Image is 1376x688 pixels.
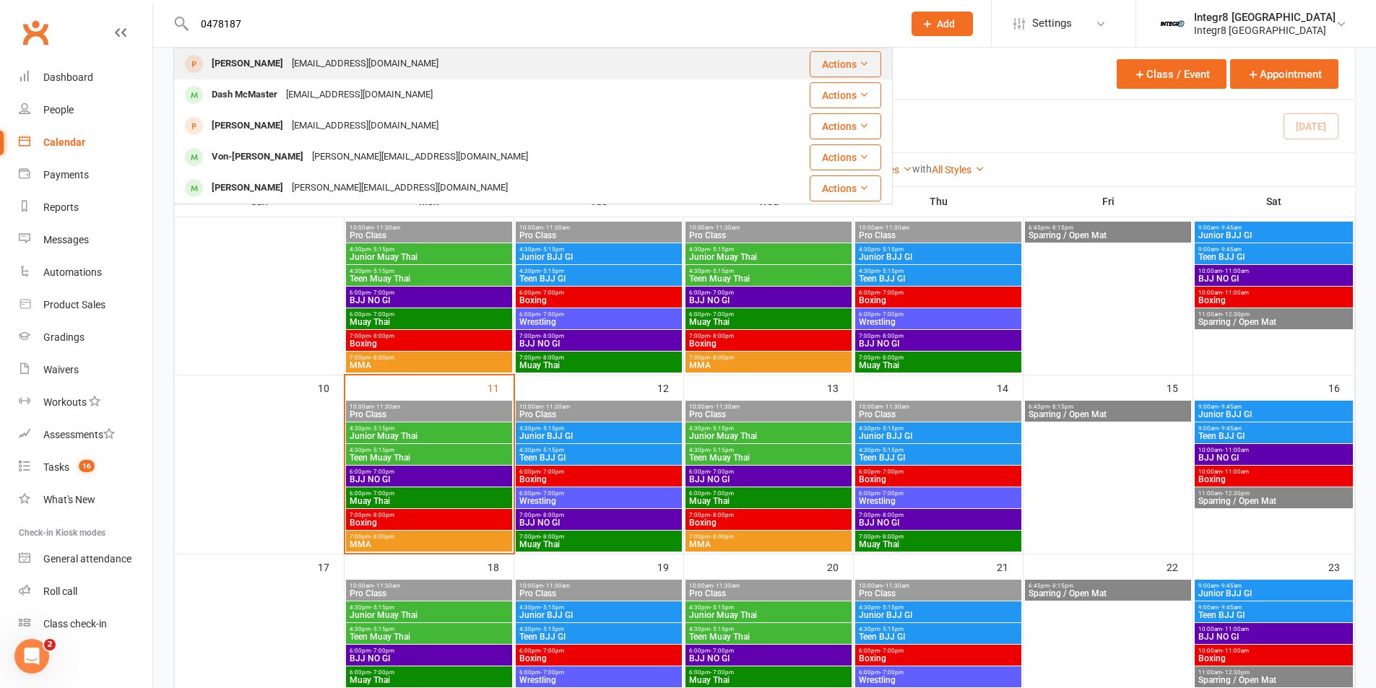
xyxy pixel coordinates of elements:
span: 6:00pm [858,490,1018,497]
span: - 5:15pm [710,246,734,253]
span: - 7:00pm [371,469,394,475]
span: - 7:00pm [540,311,564,318]
span: - 11:30am [883,583,909,589]
span: 6:00pm [858,289,1018,296]
button: Actions [810,113,881,139]
div: [EMAIL_ADDRESS][DOMAIN_NAME] [282,84,437,105]
span: Junior Muay Thai [688,253,849,261]
span: 10:00am [688,225,849,231]
span: - 7:00pm [710,469,734,475]
span: - 8:00pm [371,534,394,540]
button: Actions [810,175,881,201]
span: 9:00am [1198,404,1350,410]
span: Teen BJJ GI [519,453,679,462]
span: - 7:00pm [710,289,734,296]
span: 7:00pm [858,534,1018,540]
span: - 5:15pm [710,425,734,432]
button: Actions [810,51,881,77]
span: MMA [688,361,849,370]
a: Assessments [19,419,152,451]
span: - 5:15pm [880,268,904,274]
button: Appointment [1230,59,1338,89]
span: 4:30pm [349,246,509,253]
a: Roll call [19,575,152,608]
span: - 5:15pm [540,246,564,253]
span: Junior BJJ GI [1198,410,1350,419]
span: 4:30pm [519,268,679,274]
span: - 8:00pm [540,354,564,361]
div: Messages [43,234,89,245]
div: Assessments [43,429,115,440]
span: Junior BJJ GI [519,432,679,440]
span: - 7:00pm [880,469,904,475]
span: 4:30pm [858,447,1018,453]
span: - 8:00pm [880,534,904,540]
span: - 7:00pm [880,289,904,296]
span: 4:30pm [688,425,849,432]
span: 6:45pm [1028,583,1188,589]
span: - 9:45am [1219,425,1242,432]
span: - 11:30am [713,404,740,410]
span: Boxing [349,518,509,527]
span: Teen Muay Thai [688,453,849,462]
div: People [43,104,74,116]
span: 11:00am [1198,311,1350,318]
input: Search... [190,14,893,34]
span: 4:30pm [688,268,849,274]
span: Junior Muay Thai [349,253,509,261]
div: Payments [43,169,89,180]
span: 6:00pm [349,289,509,296]
span: Muay Thai [519,540,679,549]
span: 10:00am [688,404,849,410]
a: Workouts [19,386,152,419]
span: Sparring / Open Mat [1198,497,1350,505]
div: Waivers [43,364,79,375]
span: Boxing [858,475,1018,484]
div: 17 [318,554,344,578]
button: Add [912,12,973,36]
div: 20 [827,554,853,578]
span: 6:00pm [349,311,509,318]
a: What's New [19,484,152,516]
span: - 8:00pm [880,354,904,361]
span: - 7:00pm [540,490,564,497]
span: - 7:00pm [371,289,394,296]
span: Muay Thai [519,361,679,370]
a: Waivers [19,354,152,386]
span: MMA [349,540,509,549]
span: 10:00am [1198,469,1350,475]
span: Pro Class [349,410,509,419]
span: Pro Class [688,231,849,240]
span: Pro Class [519,589,679,598]
span: Wrestling [858,318,1018,326]
span: 7:00pm [349,333,509,339]
span: 10:00am [1198,289,1350,296]
span: BJJ NO GI [519,518,679,527]
div: Roll call [43,585,77,597]
a: Calendar [19,126,152,159]
span: Junior BJJ GI [858,432,1018,440]
div: 13 [827,375,853,399]
span: 6:45pm [1028,225,1188,231]
span: 7:00pm [349,354,509,361]
span: 7:00pm [688,333,849,339]
div: [EMAIL_ADDRESS][DOMAIN_NAME] [287,53,443,74]
a: Class kiosk mode [19,608,152,640]
span: 2 [44,639,56,650]
span: Pro Class [519,231,679,240]
span: 7:00pm [349,512,509,518]
span: - 5:15pm [540,447,564,453]
a: People [19,94,152,126]
span: - 5:15pm [371,268,394,274]
img: thumb_image1744271085.png [1158,9,1187,38]
span: Pro Class [858,231,1018,240]
span: 7:00pm [519,512,679,518]
span: 6:00pm [858,311,1018,318]
span: 10:00am [349,225,509,231]
span: - 8:00pm [540,333,564,339]
span: - 8:00pm [880,333,904,339]
div: 16 [1328,375,1354,399]
span: - 11:00am [1222,289,1249,296]
span: 7:00pm [858,512,1018,518]
span: 4:30pm [519,246,679,253]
